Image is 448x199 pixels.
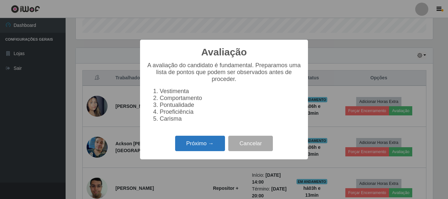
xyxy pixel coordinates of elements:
[160,102,301,109] li: Pontualidade
[160,109,301,115] li: Proeficiência
[160,95,301,102] li: Comportamento
[147,62,301,83] p: A avaliação do candidato é fundamental. Preparamos uma lista de pontos que podem ser observados a...
[160,88,301,95] li: Vestimenta
[228,136,273,151] button: Cancelar
[175,136,225,151] button: Próximo →
[160,115,301,122] li: Carisma
[201,46,247,58] h2: Avaliação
